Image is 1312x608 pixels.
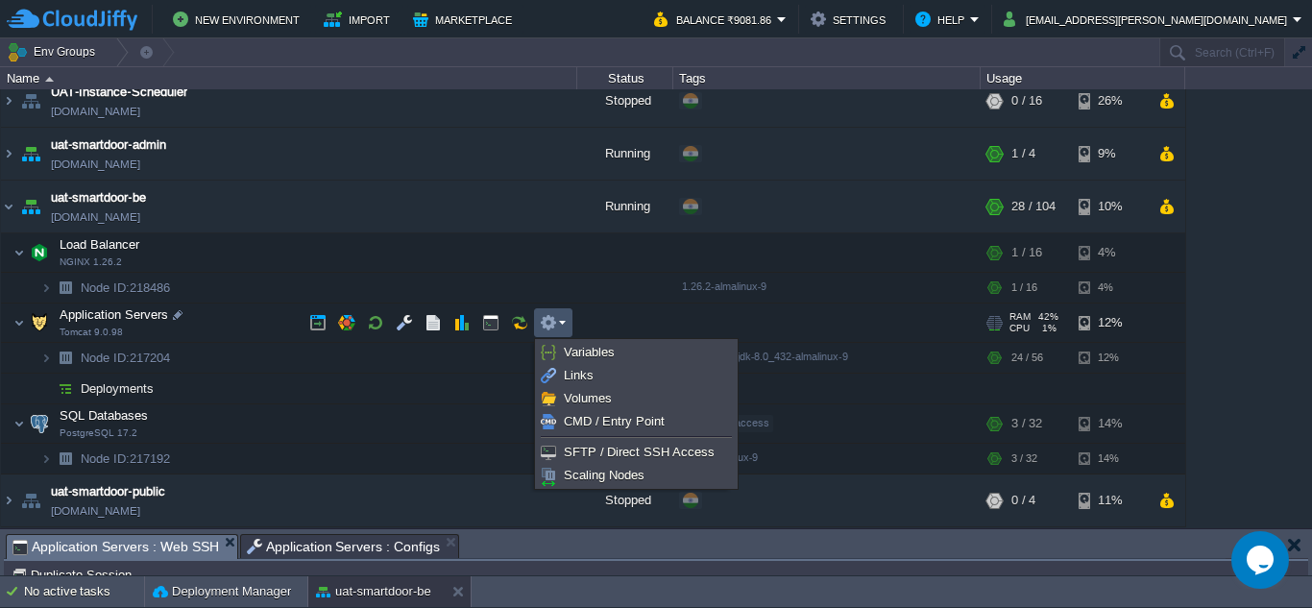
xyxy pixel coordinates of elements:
span: 217192 [79,450,173,467]
button: Deployment Manager [153,582,291,601]
a: [DOMAIN_NAME] [51,207,140,227]
div: 24 / 56 [1011,343,1043,373]
a: SQL DatabasesPostgreSQL 17.2 [58,408,151,423]
span: Variables [564,345,615,359]
span: CPU [1009,323,1030,334]
span: Application Servers [58,306,171,323]
div: Running [577,181,673,232]
button: Duplicate Session [12,566,137,583]
span: Scaling Nodes [564,468,644,482]
img: AMDAwAAAACH5BAEAAAAALAAAAAABAAEAAAICRAEAOw== [17,75,44,127]
a: Node ID:217192 [79,450,173,467]
div: Status [578,67,672,89]
img: AMDAwAAAACH5BAEAAAAALAAAAAABAAEAAAICRAEAOw== [52,273,79,303]
img: AMDAwAAAACH5BAEAAAAALAAAAAABAAEAAAICRAEAOw== [1,474,16,526]
a: Load BalancerNGINX 1.26.2 [58,237,142,252]
a: Links [538,365,735,386]
div: 1 / 4 [1011,128,1035,180]
div: 14% [1079,444,1141,474]
img: AMDAwAAAACH5BAEAAAAALAAAAAABAAEAAAICRAEAOw== [40,273,52,303]
span: NGINX 1.26.2 [60,256,122,268]
div: 12% [1079,304,1141,342]
img: AMDAwAAAACH5BAEAAAAALAAAAAABAAEAAAICRAEAOw== [40,374,52,403]
img: CloudJiffy [7,8,137,32]
img: AMDAwAAAACH5BAEAAAAALAAAAAABAAEAAAICRAEAOw== [40,444,52,474]
div: 9% [1079,128,1141,180]
img: AMDAwAAAACH5BAEAAAAALAAAAAABAAEAAAICRAEAOw== [52,374,79,403]
img: AMDAwAAAACH5BAEAAAAALAAAAAABAAEAAAICRAEAOw== [13,404,25,443]
span: CMD / Entry Point [564,414,665,428]
span: 9.0.98-openjdk-8.0_432-almalinux-9 [682,351,848,362]
button: Import [324,8,396,31]
span: Tomcat 9.0.98 [60,327,123,338]
button: Env Groups [7,38,102,65]
span: SFTP / Direct SSH Access [564,445,715,459]
button: Help [915,8,970,31]
button: Marketplace [413,8,518,31]
span: 1.26.2-almalinux-9 [682,280,766,292]
img: AMDAwAAAACH5BAEAAAAALAAAAAABAAEAAAICRAEAOw== [26,304,53,342]
img: AMDAwAAAACH5BAEAAAAALAAAAAABAAEAAAICRAEAOw== [52,343,79,373]
div: Tags [674,67,980,89]
button: Balance ₹9081.86 [654,8,777,31]
img: AMDAwAAAACH5BAEAAAAALAAAAAABAAEAAAICRAEAOw== [26,233,53,272]
a: [DOMAIN_NAME] [51,501,140,521]
img: AMDAwAAAACH5BAEAAAAALAAAAAABAAEAAAICRAEAOw== [45,77,54,82]
span: 42% [1038,311,1058,323]
div: Stopped [577,474,673,526]
span: 217204 [79,350,173,366]
div: 4% [1079,273,1141,303]
a: [DOMAIN_NAME] [51,155,140,174]
div: 0 / 4 [1011,474,1035,526]
span: 1% [1037,323,1057,334]
a: Scaling Nodes [538,465,735,486]
span: Node ID: [81,451,130,466]
div: Stopped [577,75,673,127]
div: Running [577,128,673,180]
div: 1 / 16 [1011,233,1042,272]
span: Links [564,368,594,382]
img: AMDAwAAAACH5BAEAAAAALAAAAAABAAEAAAICRAEAOw== [13,233,25,272]
a: UAT-Instance-Scheduler [51,83,187,102]
a: CMD / Entry Point [538,411,735,432]
button: [EMAIL_ADDRESS][PERSON_NAME][DOMAIN_NAME] [1004,8,1293,31]
span: Node ID: [81,280,130,295]
img: AMDAwAAAACH5BAEAAAAALAAAAAABAAEAAAICRAEAOw== [17,128,44,180]
img: AMDAwAAAACH5BAEAAAAALAAAAAABAAEAAAICRAEAOw== [1,128,16,180]
img: AMDAwAAAACH5BAEAAAAALAAAAAABAAEAAAICRAEAOw== [26,404,53,443]
div: 3 / 32 [1011,444,1037,474]
a: Application ServersTomcat 9.0.98 [58,307,171,322]
div: No active tasks [24,576,144,607]
iframe: chat widget [1231,531,1293,589]
a: Node ID:217204 [79,350,173,366]
div: 28 / 104 [1011,181,1056,232]
div: 11% [1079,474,1141,526]
div: 14% [1079,404,1141,443]
span: 218486 [79,280,173,296]
a: uat-smartdoor-be [51,188,146,207]
a: Deployments [79,380,157,397]
div: 26% [1079,75,1141,127]
a: [DOMAIN_NAME] [51,102,140,121]
div: 4% [1079,233,1141,272]
span: Application Servers : Configs [247,535,441,558]
div: Usage [982,67,1184,89]
a: uat-smartdoor-public [51,482,165,501]
img: AMDAwAAAACH5BAEAAAAALAAAAAABAAEAAAICRAEAOw== [40,343,52,373]
img: AMDAwAAAACH5BAEAAAAALAAAAAABAAEAAAICRAEAOw== [13,304,25,342]
span: Application Servers : Web SSH [12,535,219,559]
a: uat-smartdoor-admin [51,135,166,155]
img: AMDAwAAAACH5BAEAAAAALAAAAAABAAEAAAICRAEAOw== [1,75,16,127]
span: PostgreSQL 17.2 [60,427,137,439]
button: New Environment [173,8,305,31]
a: Volumes [538,388,735,409]
div: 3 / 32 [1011,404,1042,443]
a: Node ID:218486 [79,280,173,296]
span: Load Balancer [58,236,142,253]
div: 0 / 16 [1011,75,1042,127]
a: SFTP / Direct SSH Access [538,442,735,463]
